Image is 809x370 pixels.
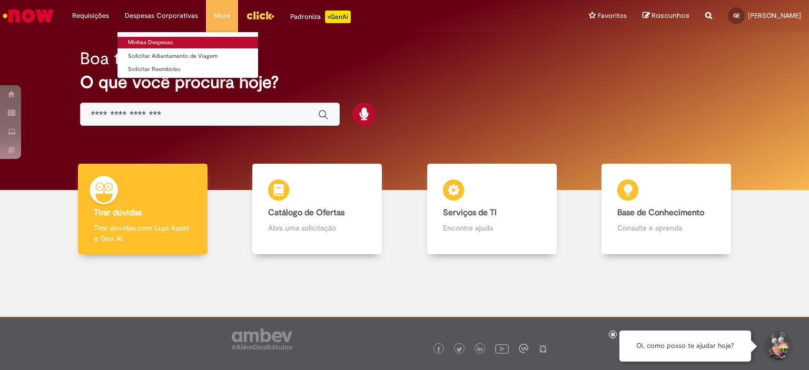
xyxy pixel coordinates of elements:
[443,207,497,218] b: Serviços de TI
[1,5,55,26] img: ServiceNow
[762,331,793,362] button: Iniciar Conversa de Suporte
[325,11,351,23] p: +GenAi
[125,11,198,21] span: Despesas Corporativas
[117,64,258,75] a: Solicitar Reembolso
[80,73,729,92] h2: O que você procura hoje?
[617,223,715,233] p: Consulte e aprenda
[579,164,754,255] a: Base de Conhecimento Consulte e aprenda
[443,223,541,233] p: Encontre ajuda
[232,328,292,349] img: logo_footer_ambev_rotulo_gray.png
[214,11,230,21] span: More
[495,342,509,355] img: logo_footer_youtube.png
[519,344,528,353] img: logo_footer_workplace.png
[55,164,230,255] a: Tirar dúvidas Tirar dúvidas com Lupi Assist e Gen Ai
[404,164,579,255] a: Serviços de TI Encontre ajuda
[652,11,689,21] span: Rascunhos
[477,346,482,353] img: logo_footer_linkedin.png
[290,11,351,23] div: Padroniza
[117,37,258,48] a: Minhas Despesas
[748,11,801,20] span: [PERSON_NAME]
[617,207,704,218] b: Base de Conhecimento
[117,51,258,62] a: Solicitar Adiantamento de Viagem
[94,207,142,218] b: Tirar dúvidas
[246,7,274,23] img: click_logo_yellow_360x200.png
[598,11,627,21] span: Favoritos
[72,11,109,21] span: Requisições
[436,347,441,352] img: logo_footer_facebook.png
[733,12,740,19] span: GE
[457,347,462,352] img: logo_footer_twitter.png
[619,331,751,362] div: Oi, como posso te ajudar hoje?
[230,164,405,255] a: Catálogo de Ofertas Abra uma solicitação
[268,207,344,218] b: Catálogo de Ofertas
[268,223,366,233] p: Abra uma solicitação
[94,223,192,244] p: Tirar dúvidas com Lupi Assist e Gen Ai
[643,11,689,21] a: Rascunhos
[538,344,548,353] img: logo_footer_naosei.png
[117,32,259,78] ul: Despesas Corporativas
[80,49,224,68] h2: Boa tarde, Giovana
